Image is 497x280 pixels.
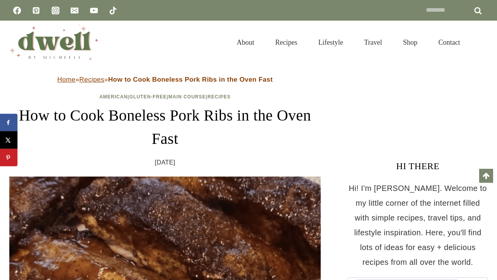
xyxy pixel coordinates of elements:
a: Pinterest [28,3,44,18]
strong: How to Cook Boneless Pork Ribs in the Oven Fast [108,76,273,83]
span: » » [57,76,273,83]
a: Lifestyle [308,29,354,56]
a: Recipes [207,94,231,100]
a: About [226,29,265,56]
a: Contact [428,29,471,56]
a: Shop [393,29,428,56]
a: Instagram [48,3,63,18]
a: Recipes [79,76,104,83]
a: Recipes [265,29,308,56]
a: Home [57,76,76,83]
a: Email [67,3,82,18]
h3: HI THERE [348,159,488,173]
a: American [99,94,128,100]
a: Facebook [9,3,25,18]
a: Main Course [169,94,206,100]
img: DWELL by michelle [9,24,99,60]
p: Hi! I'm [PERSON_NAME]. Welcome to my little corner of the internet filled with simple recipes, tr... [348,181,488,269]
a: Travel [354,29,393,56]
nav: Primary Navigation [226,29,471,56]
a: YouTube [86,3,102,18]
a: TikTok [105,3,121,18]
a: Scroll to top [479,169,493,183]
button: View Search Form [474,36,488,49]
a: Gluten-Free [129,94,167,100]
h1: How to Cook Boneless Pork Ribs in the Oven Fast [9,104,321,150]
span: | | | [99,94,231,100]
time: [DATE] [155,157,176,168]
